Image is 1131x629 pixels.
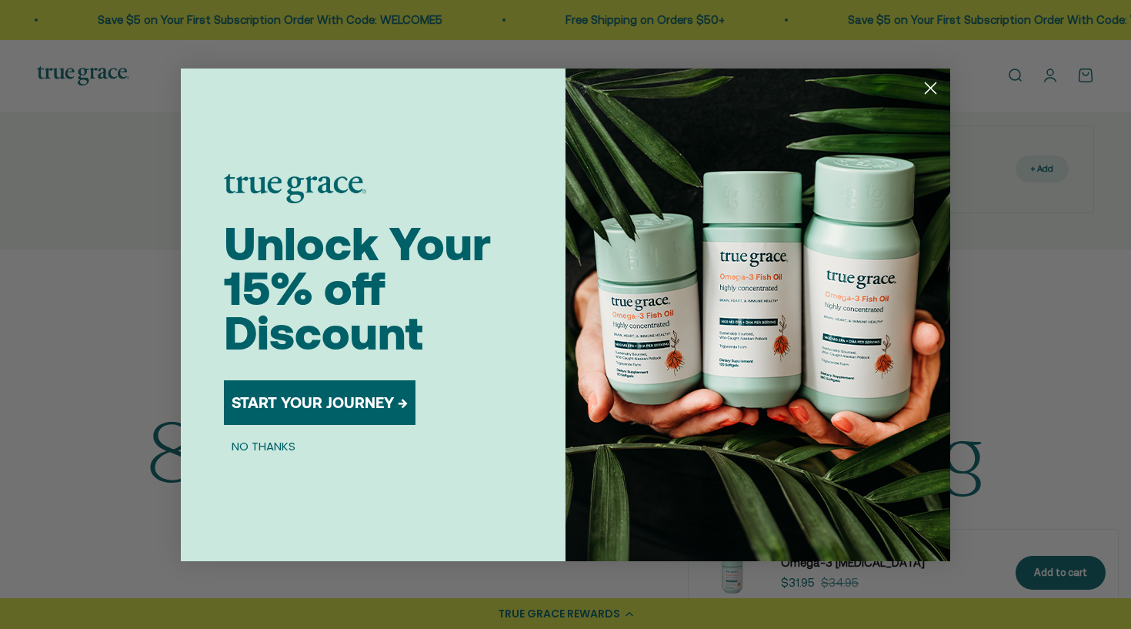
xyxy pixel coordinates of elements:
[224,174,366,203] img: logo placeholder
[224,217,491,360] span: Unlock Your 15% off Discount
[565,69,950,561] img: 098727d5-50f8-4f9b-9554-844bb8da1403.jpeg
[917,75,944,102] button: Close dialog
[224,380,415,425] button: START YOUR JOURNEY →
[224,437,303,456] button: NO THANKS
